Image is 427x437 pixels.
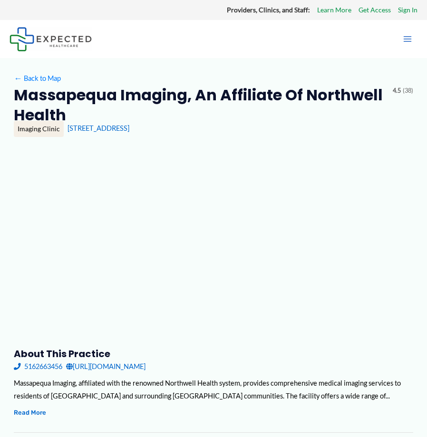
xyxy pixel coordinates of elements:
[14,74,22,83] span: ←
[14,360,62,373] a: 5162663456
[359,4,391,16] a: Get Access
[14,72,61,85] a: ←Back to Map
[398,4,417,16] a: Sign In
[14,348,413,360] h3: About this practice
[68,124,129,132] a: [STREET_ADDRESS]
[317,4,351,16] a: Learn More
[10,27,92,51] img: Expected Healthcare Logo - side, dark font, small
[403,85,413,97] span: (38)
[14,85,385,125] h2: Massapequa Imaging, an affiliate of Northwell Health
[14,377,413,402] div: Massapequa Imaging, affiliated with the renowned Northwell Health system, provides comprehensive ...
[14,407,46,418] button: Read More
[14,121,64,137] div: Imaging Clinic
[393,85,401,97] span: 4.5
[398,29,417,49] button: Main menu toggle
[66,360,146,373] a: [URL][DOMAIN_NAME]
[227,6,310,14] strong: Providers, Clinics, and Staff:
